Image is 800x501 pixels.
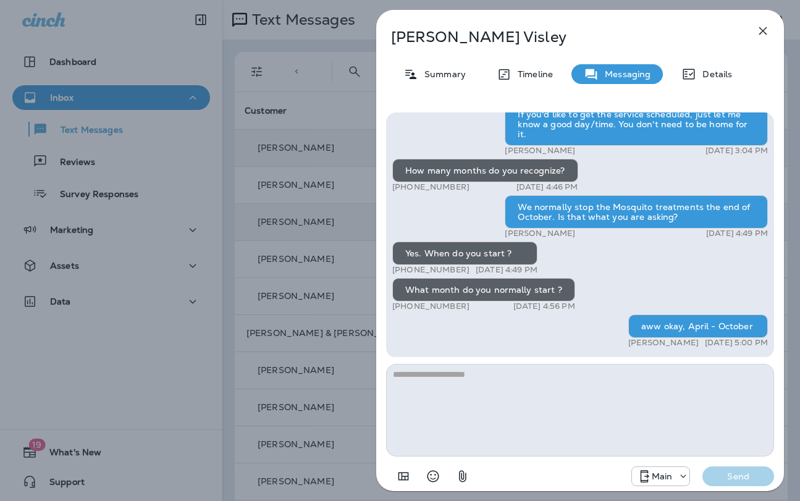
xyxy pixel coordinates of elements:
p: [PERSON_NAME] [505,229,575,238]
p: [PHONE_NUMBER] [392,182,469,192]
div: +1 (817) 482-3792 [632,469,690,484]
p: [PHONE_NUMBER] [392,301,469,311]
div: aww okay, April - October [628,314,768,338]
p: [DATE] 3:04 PM [705,146,768,156]
p: Details [696,69,732,79]
p: [PERSON_NAME] [628,338,699,348]
p: [DATE] 4:46 PM [516,182,578,192]
div: How many months do you recognize? [392,159,578,182]
p: [PERSON_NAME] [505,146,575,156]
p: Messaging [599,69,651,79]
p: [PERSON_NAME] Visley [391,28,728,46]
button: Select an emoji [421,464,445,489]
p: [DATE] 4:56 PM [513,301,575,311]
p: [PHONE_NUMBER] [392,265,469,275]
div: What month do you normally start ? [392,278,575,301]
p: Main [652,471,673,481]
p: [DATE] 4:49 PM [476,265,537,275]
div: We normally stop the Mosquito treatments the end of October. Is that what you are asking? [505,195,768,229]
p: [DATE] 5:00 PM [705,338,768,348]
p: Summary [418,69,466,79]
div: Yes. When do you start ? [392,242,537,265]
button: Add in a premade template [391,464,416,489]
p: Timeline [512,69,553,79]
p: [DATE] 4:49 PM [706,229,768,238]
